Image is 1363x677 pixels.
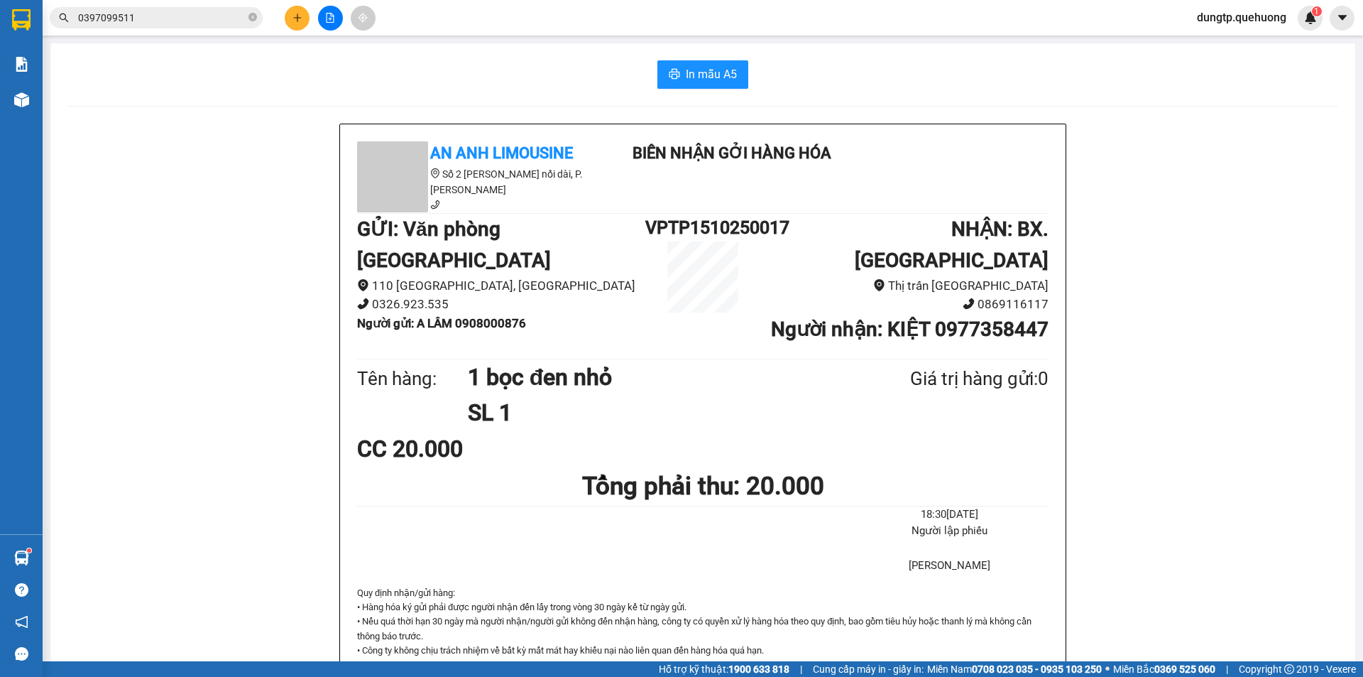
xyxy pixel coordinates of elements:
[1330,6,1354,31] button: caret-down
[873,279,885,291] span: environment
[15,615,28,629] span: notification
[1284,664,1294,674] span: copyright
[1304,11,1317,24] img: icon-new-feature
[14,57,29,72] img: solution-icon
[1314,6,1319,16] span: 1
[1336,11,1349,24] span: caret-down
[855,217,1049,272] b: NHẬN : BX. [GEOGRAPHIC_DATA]
[657,60,748,89] button: printerIn mẫu A5
[1226,661,1228,677] span: |
[1113,661,1215,677] span: Miền Bắc
[850,523,1049,540] li: Người lập phiếu
[1105,666,1110,672] span: ⚪️
[357,298,369,310] span: phone
[14,92,29,107] img: warehouse-icon
[771,318,1049,341] b: Người nhận : KIỆT 0977358447
[27,548,31,553] sup: 1
[78,10,246,26] input: Tìm tên, số ĐT hoặc mã đơn
[357,431,585,467] div: CC 20.000
[1312,6,1322,16] sup: 1
[318,6,343,31] button: file-add
[645,214,760,242] h1: VPTP1510250017
[357,614,1049,644] p: • Nếu quá thời hạn 30 ngày mà người nhận/người gửi không đến nhận hàng, công ty có quyền xử lý hà...
[248,11,257,25] span: close-circle
[468,395,841,430] h1: SL 1
[59,13,69,23] span: search
[15,647,28,661] span: message
[12,9,31,31] img: logo-vxr
[357,600,1049,614] p: • Hàng hóa ký gửi phải được người nhận đến lấy trong vòng 30 ngày kể từ ngày gửi.
[972,664,1102,675] strong: 0708 023 035 - 0935 103 250
[760,276,1049,296] li: Thị trấn [GEOGRAPHIC_DATA]
[357,166,613,197] li: Số 2 [PERSON_NAME] nối dài, P. [PERSON_NAME]
[841,364,1049,394] div: Giá trị hàng gửi: 0
[813,661,924,677] span: Cung cấp máy in - giấy in:
[633,144,831,162] b: Biên nhận gởi hàng hóa
[351,6,376,31] button: aim
[430,168,440,178] span: environment
[357,467,1049,506] h1: Tổng phải thu: 20.000
[1186,9,1298,26] span: dungtp.quehuong
[430,200,440,210] span: phone
[292,13,302,23] span: plus
[927,661,1102,677] span: Miền Nam
[468,359,841,395] h1: 1 bọc đen nhỏ
[850,507,1049,524] li: 18:30[DATE]
[15,583,28,597] span: question-circle
[357,316,526,330] b: Người gửi : A LÂM 0908000876
[800,661,802,677] span: |
[357,364,468,394] div: Tên hàng:
[357,276,645,296] li: 110 [GEOGRAPHIC_DATA], [GEOGRAPHIC_DATA]
[728,664,789,675] strong: 1900 633 818
[358,13,368,23] span: aim
[760,295,1049,314] li: 0869116117
[659,661,789,677] span: Hỗ trợ kỹ thuật:
[357,279,369,291] span: environment
[1154,664,1215,675] strong: 0369 525 060
[430,144,573,162] b: An Anh Limousine
[325,13,335,23] span: file-add
[285,6,310,31] button: plus
[686,65,737,83] span: In mẫu A5
[357,586,1049,659] div: Quy định nhận/gửi hàng :
[14,551,29,565] img: warehouse-icon
[850,558,1049,575] li: [PERSON_NAME]
[357,217,551,272] b: GỬI : Văn phòng [GEOGRAPHIC_DATA]
[248,13,257,21] span: close-circle
[963,298,975,310] span: phone
[357,644,1049,658] p: • Công ty không chịu trách nhiệm về bất kỳ mất mát hay khiếu nại nào liên quan đến hàng hóa quá hạn.
[669,68,680,82] span: printer
[357,295,645,314] li: 0326.923.535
